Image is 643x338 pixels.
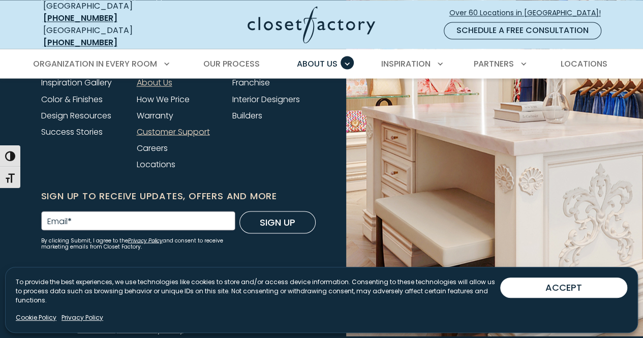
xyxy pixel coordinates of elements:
[41,93,103,105] a: Color & Finishes
[47,217,72,225] label: Email
[41,126,103,137] a: Success Stories
[43,24,168,49] div: [GEOGRAPHIC_DATA]
[137,158,175,170] a: Locations
[26,50,618,78] nav: Primary Menu
[239,211,316,233] button: Sign Up
[444,22,601,39] a: Schedule a Free Consultation
[41,237,235,250] small: By clicking Submit, I agree to the and consent to receive marketing emails from Closet Factory.
[137,109,173,121] a: Warranty
[232,109,262,121] a: Builders
[248,6,375,43] img: Closet Factory Logo
[297,58,338,70] span: About Us
[41,77,112,88] a: Inspiration Gallery
[41,189,316,203] h6: Sign Up to Receive Updates, Offers and More
[128,236,163,244] a: Privacy Policy
[16,278,500,305] p: To provide the best experiences, we use technologies like cookies to store and/or access device i...
[203,58,260,70] span: Our Process
[449,4,609,22] a: Over 60 Locations in [GEOGRAPHIC_DATA]!
[41,109,111,121] a: Design Resources
[474,58,514,70] span: Partners
[137,142,168,153] a: Careers
[449,8,609,18] span: Over 60 Locations in [GEOGRAPHIC_DATA]!
[62,313,103,322] a: Privacy Policy
[232,77,270,88] a: Franchise
[137,126,210,137] a: Customer Support
[137,93,190,105] a: How We Price
[33,58,157,70] span: Organization in Every Room
[232,93,300,105] a: Interior Designers
[381,58,431,70] span: Inspiration
[137,77,172,88] a: About Us
[43,37,117,48] a: [PHONE_NUMBER]
[560,58,607,70] span: Locations
[16,313,56,322] a: Cookie Policy
[43,12,117,24] a: [PHONE_NUMBER]
[500,278,627,298] button: ACCEPT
